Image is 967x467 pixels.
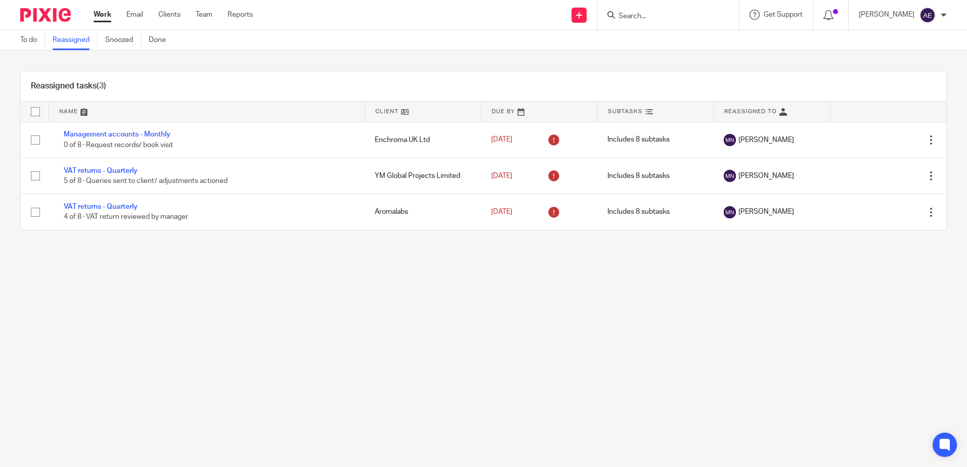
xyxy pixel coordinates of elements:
[724,134,736,146] img: svg%3E
[738,135,794,145] span: [PERSON_NAME]
[149,30,173,50] a: Done
[724,170,736,182] img: svg%3E
[31,81,106,91] h1: Reassigned tasks
[97,82,106,90] span: (3)
[20,30,45,50] a: To do
[607,136,670,144] span: Includes 8 subtasks
[738,171,794,181] span: [PERSON_NAME]
[764,11,803,18] span: Get Support
[94,10,111,20] a: Work
[196,10,212,20] a: Team
[365,158,481,194] td: YM Global Projects Limited
[738,207,794,217] span: [PERSON_NAME]
[64,214,188,221] span: 4 of 8 · VAT return reviewed by manager
[919,7,936,23] img: svg%3E
[607,209,670,216] span: Includes 8 subtasks
[491,172,512,179] span: [DATE]
[859,10,914,20] p: [PERSON_NAME]
[158,10,181,20] a: Clients
[491,136,512,144] span: [DATE]
[64,177,228,184] span: 5 of 8 · Queries sent to client/ adjustments actioned
[20,8,71,22] img: Pixie
[126,10,143,20] a: Email
[105,30,141,50] a: Snoozed
[608,109,643,114] span: Subtasks
[53,30,98,50] a: Reassigned
[607,172,670,179] span: Includes 8 subtasks
[228,10,253,20] a: Reports
[64,142,173,149] span: 0 of 8 · Request records/ book visit
[618,12,709,21] input: Search
[724,206,736,218] img: svg%3E
[365,122,481,158] td: Enchroma UK Ltd
[491,208,512,215] span: [DATE]
[64,167,138,174] a: VAT returns - Quarterly
[64,131,170,138] a: Management accounts - Monthly
[64,203,138,210] a: VAT returns - Quarterly
[365,194,481,230] td: Aromalabs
